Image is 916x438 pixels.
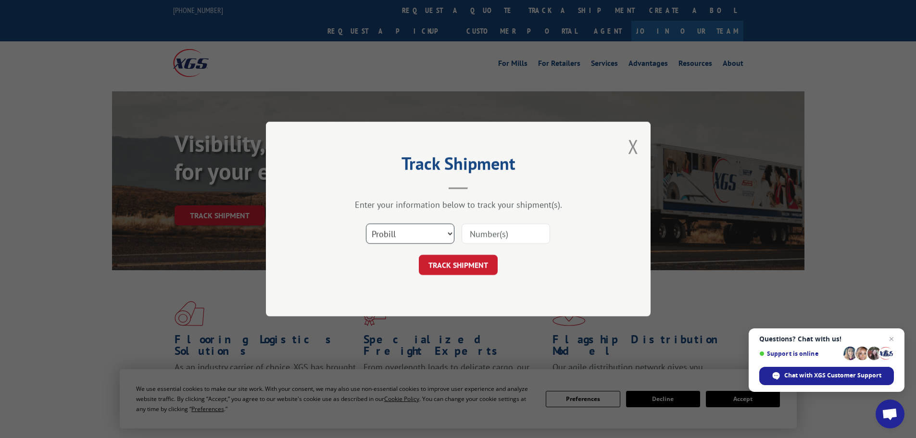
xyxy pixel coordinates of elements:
[759,335,894,343] span: Questions? Chat with us!
[784,371,881,380] span: Chat with XGS Customer Support
[876,400,904,428] div: Open chat
[759,367,894,385] div: Chat with XGS Customer Support
[886,333,897,345] span: Close chat
[314,199,602,210] div: Enter your information below to track your shipment(s).
[628,134,639,159] button: Close modal
[759,350,840,357] span: Support is online
[462,224,550,244] input: Number(s)
[419,255,498,275] button: TRACK SHIPMENT
[314,157,602,175] h2: Track Shipment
